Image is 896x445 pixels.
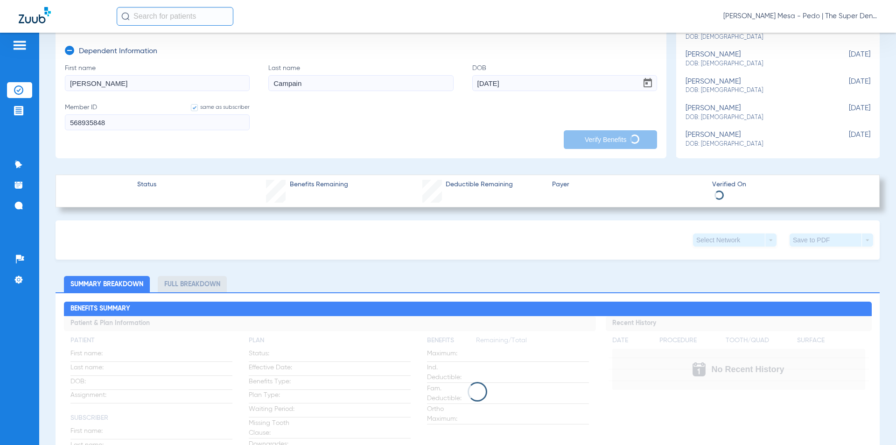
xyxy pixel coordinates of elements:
input: DOBOpen calendar [472,75,657,91]
span: DOB: [DEMOGRAPHIC_DATA] [686,60,824,68]
div: [PERSON_NAME] [686,104,824,121]
label: Member ID [65,103,250,130]
span: Status [137,180,156,190]
li: Full Breakdown [158,276,227,292]
span: DOB: [DEMOGRAPHIC_DATA] [686,33,824,42]
li: Summary Breakdown [64,276,150,292]
h2: Benefits Summary [64,302,872,317]
label: First name [65,64,250,91]
span: DOB: [DEMOGRAPHIC_DATA] [686,113,824,122]
img: Zuub Logo [19,7,51,23]
span: [DATE] [824,78,870,95]
span: Benefits Remaining [290,180,348,190]
span: [PERSON_NAME] Mesa - Pedo | The Super Dentists [723,12,877,21]
span: [DATE] [824,104,870,121]
span: Deductible Remaining [446,180,513,190]
img: Search Icon [121,12,130,21]
div: [PERSON_NAME] [686,131,824,148]
input: Search for patients [117,7,233,26]
input: Last name [268,75,453,91]
label: DOB [472,64,657,91]
span: Verified On [712,180,864,190]
span: Payer [552,180,704,190]
h3: Dependent Information [79,47,157,57]
label: same as subscriber [182,103,250,112]
span: DOB: [DEMOGRAPHIC_DATA] [686,140,824,148]
input: Member IDsame as subscriber [65,114,250,130]
input: First name [65,75,250,91]
span: [DATE] [824,131,870,148]
span: [DATE] [824,50,870,68]
span: DOB: [DEMOGRAPHIC_DATA] [686,86,824,95]
div: [PERSON_NAME] [686,50,824,68]
img: hamburger-icon [12,40,27,51]
button: Verify Benefits [564,130,657,149]
div: [PERSON_NAME] [686,78,824,95]
button: Open calendar [638,74,657,92]
label: Last name [268,64,453,91]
